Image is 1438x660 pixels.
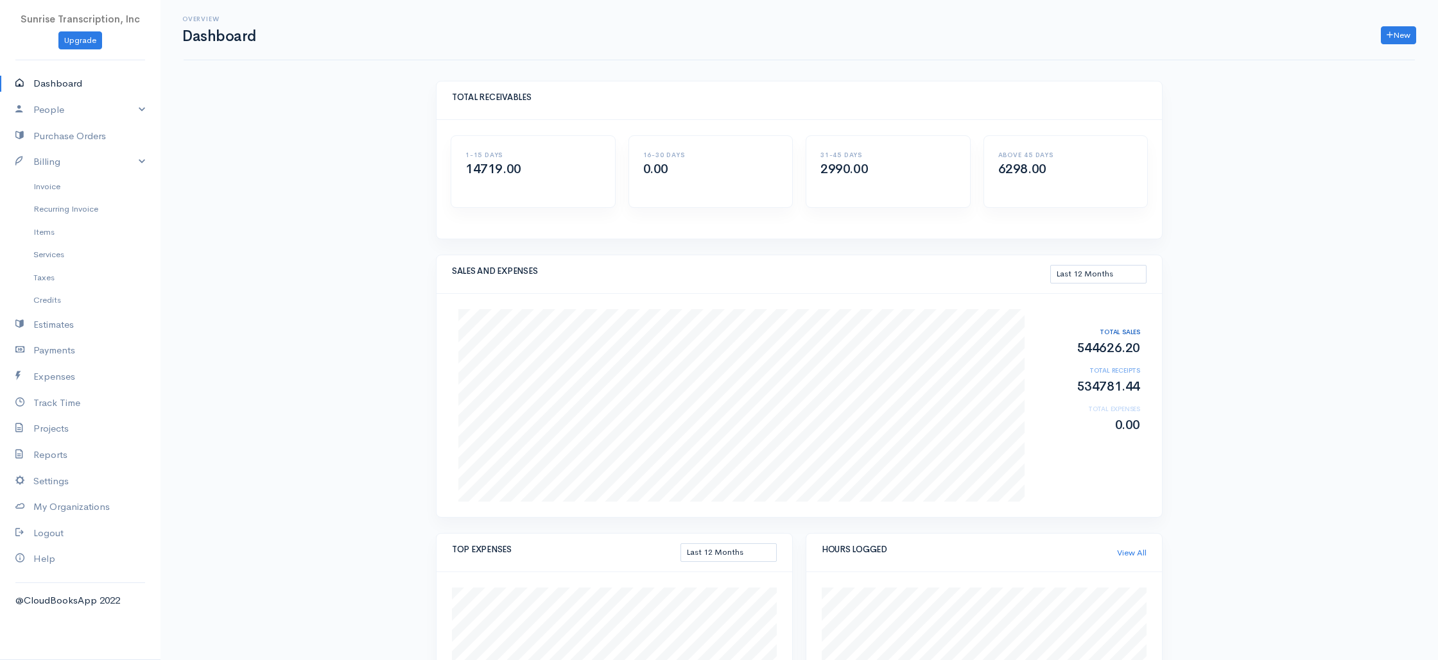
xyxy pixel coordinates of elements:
h6: ABOVE 45 DAYS [998,151,1134,158]
h6: TOTAL SALES [1037,328,1140,335]
div: @CloudBooksApp 2022 [15,593,145,608]
h6: TOTAL EXPENSES [1037,405,1140,412]
h5: TOTAL RECEIVABLES [452,93,1147,102]
h5: SALES AND EXPENSES [452,267,1050,276]
a: New [1381,26,1416,45]
h6: Overview [182,15,256,22]
h2: 0.00 [1037,418,1140,432]
h6: 1-15 DAYS [465,151,601,158]
a: View All [1117,546,1147,559]
h6: 31-45 DAYS [820,151,956,158]
h5: TOP EXPENSES [452,545,680,554]
span: Sunrise Transcription, Inc [21,13,140,25]
span: 2990.00 [820,161,868,177]
a: Upgrade [58,31,102,50]
h2: 544626.20 [1037,341,1140,355]
span: 0.00 [643,161,668,177]
h5: HOURS LOGGED [822,545,1117,554]
span: 6298.00 [998,161,1046,177]
h2: 534781.44 [1037,380,1140,394]
h6: 16-30 DAYS [643,151,779,158]
h1: Dashboard [182,28,256,44]
span: 14719.00 [465,161,521,177]
h6: TOTAL RECEIPTS [1037,367,1140,374]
